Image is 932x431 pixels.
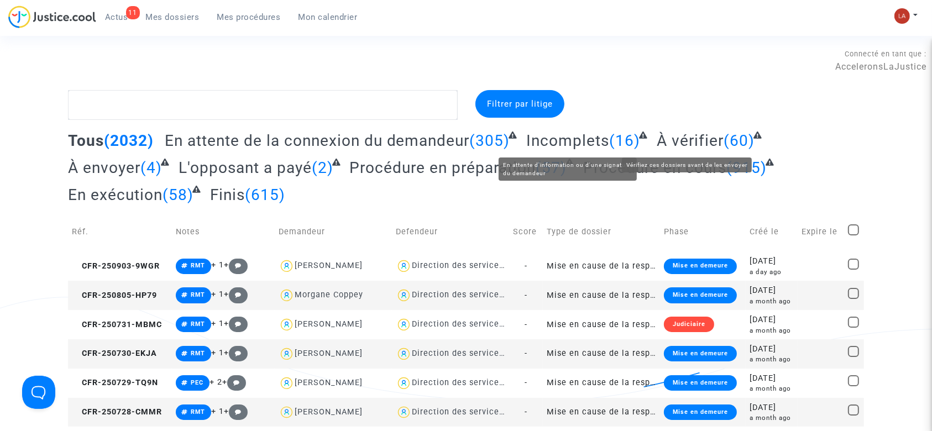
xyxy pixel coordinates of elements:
div: 11 [126,6,140,19]
span: (2) [312,159,333,177]
span: + 1 [211,407,224,416]
div: Mise en demeure [664,259,737,274]
span: (615) [245,186,285,204]
td: Expire le [798,212,844,251]
td: Demandeur [275,212,392,251]
span: + [222,377,246,387]
div: [PERSON_NAME] [295,378,363,387]
a: Mon calendrier [290,9,366,25]
img: icon-user.svg [279,287,295,303]
div: Mise en demeure [664,375,737,391]
span: (60) [724,132,755,150]
div: Direction des services judiciaires du Ministère de la Justice - Bureau FIP4 [412,290,719,299]
div: Direction des services judiciaires du Ministère de la Justice - Bureau FIP4 [412,319,719,329]
span: À vérifier [657,132,724,150]
span: CFR-250728-CMMR [72,407,162,417]
span: (57) [536,159,567,177]
img: icon-user.svg [396,258,412,274]
div: Mise en demeure [664,287,737,303]
td: Type de dossier [543,212,660,251]
span: + 1 [211,319,224,328]
span: + 1 [211,290,224,299]
div: a month ago [750,326,794,335]
span: + [224,319,248,328]
td: Score [509,212,542,251]
td: Mise en cause de la responsabilité de l'Etat pour lenteur excessive de la Justice (sans requête) [543,398,660,427]
span: + [224,348,248,358]
span: RMT [191,350,205,357]
span: Finis [210,186,245,204]
td: Mise en cause de la responsabilité de l'Etat pour lenteur excessive de la Justice (sans requête) [543,310,660,339]
span: RMT [191,291,205,298]
div: a month ago [750,297,794,306]
div: [DATE] [750,372,794,385]
img: jc-logo.svg [8,6,96,28]
td: Defendeur [392,212,509,251]
span: CFR-250729-TQ9N [72,378,158,387]
div: [DATE] [750,343,794,355]
span: En exécution [68,186,163,204]
span: RMT [191,262,205,269]
span: Filtrer par litige [487,99,553,109]
a: 11Actus [96,9,137,25]
div: Morgane Coppey [295,290,363,299]
span: + [224,407,248,416]
span: CFR-250730-EKJA [72,349,157,358]
img: icon-user.svg [396,346,412,362]
td: Phase [660,212,746,251]
div: Direction des services judiciaires du Ministère de la Justice - Bureau FIP4 [412,378,719,387]
div: [PERSON_NAME] [295,349,363,358]
td: Mise en cause de la responsabilité de l'Etat pour lenteur excessive de la Justice (sans requête) [543,281,660,310]
div: a month ago [750,384,794,393]
td: Mise en cause de la responsabilité de l'Etat pour lenteur excessive de la Justice (sans requête) [543,369,660,398]
span: - [525,378,527,387]
span: RMT [191,320,205,328]
td: Mise en cause de la responsabilité de l'Etat pour lenteur excessive de la Justice (sans requête) [543,339,660,369]
div: [DATE] [750,285,794,297]
div: a day ago [750,267,794,277]
span: + 2 [210,377,222,387]
div: Mise en demeure [664,346,737,361]
div: [DATE] [750,402,794,414]
img: icon-user.svg [396,375,412,391]
div: Direction des services judiciaires du Ministère de la Justice - Bureau FIP4 [412,261,719,270]
img: 3f9b7d9779f7b0ffc2b90d026f0682a9 [894,8,910,24]
div: Direction des services judiciaires du Ministère de la Justice - Bureau FIP4 [412,407,719,417]
span: + [224,290,248,299]
span: Mon calendrier [299,12,358,22]
span: CFR-250731-MBMC [72,320,162,329]
iframe: Help Scout Beacon - Open [22,376,55,409]
img: icon-user.svg [279,404,295,421]
span: (4) [140,159,162,177]
div: Mise en demeure [664,404,737,420]
span: Procédure en cours [583,159,726,177]
span: - [525,320,527,329]
img: icon-user.svg [396,287,412,303]
span: En attente de la connexion du demandeur [165,132,470,150]
div: [PERSON_NAME] [295,407,363,417]
span: (305) [470,132,510,150]
img: icon-user.svg [396,404,412,421]
span: CFR-250805-HP79 [72,291,157,300]
div: [DATE] [750,255,794,267]
img: icon-user.svg [279,375,295,391]
span: + [224,260,248,270]
span: + 1 [211,260,224,270]
a: Mes dossiers [137,9,208,25]
span: CFR-250903-9WGR [72,261,160,271]
div: Direction des services judiciaires du Ministère de la Justice - Bureau FIP4 [412,349,719,358]
span: (2032) [104,132,154,150]
span: + 1 [211,348,224,358]
td: Mise en cause de la responsabilité de l'Etat pour lenteur excessive de la Justice (sans requête) [543,251,660,281]
td: Notes [172,212,275,251]
span: Mes dossiers [146,12,200,22]
span: - [525,261,527,271]
span: (58) [163,186,193,204]
a: Mes procédures [208,9,290,25]
span: - [525,407,527,417]
span: (16) [609,132,640,150]
img: icon-user.svg [279,258,295,274]
span: Connecté en tant que : [845,50,926,58]
div: Judiciaire [664,317,714,332]
span: Tous [68,132,104,150]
